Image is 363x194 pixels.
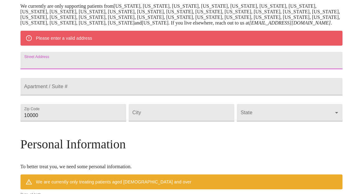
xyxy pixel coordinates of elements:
[249,20,331,25] em: [EMAIL_ADDRESS][DOMAIN_NAME]
[36,176,191,187] div: We are currently only treating patients aged [DEMOGRAPHIC_DATA] and over
[21,137,343,151] h3: Personal Information
[21,164,343,169] p: To better treat you, we need some personal information.
[21,3,343,26] p: We currently are only supporting patients from [US_STATE], [US_STATE], [US_STATE], [US_STATE], [U...
[237,104,342,121] div: ​
[36,33,92,44] div: Please enter a valid address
